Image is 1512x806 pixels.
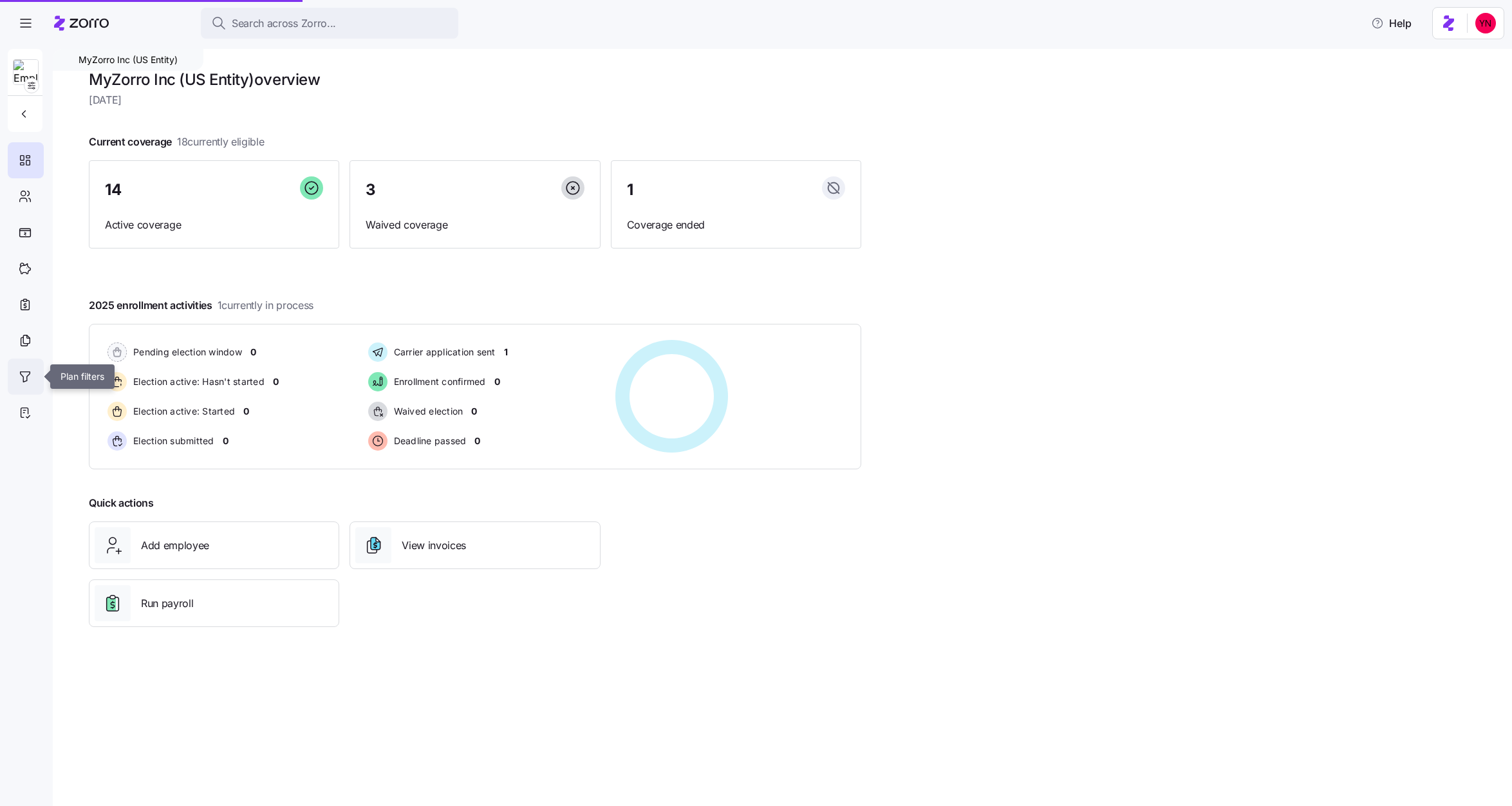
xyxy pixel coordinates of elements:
[627,182,633,198] span: 1
[390,405,463,418] span: Waived election
[141,538,209,554] span: Add employee
[232,15,336,32] span: Search across Zorro...
[129,435,214,447] span: Election submitted
[129,375,265,388] span: Election active: Hasn't started
[105,182,121,198] span: 14
[89,70,861,89] h1: MyZorro Inc (US Entity) overview
[218,297,313,314] span: 1 currently in process
[390,346,496,359] span: Carrier application sent
[250,346,256,359] span: 0
[471,405,477,418] span: 0
[177,134,265,150] span: 18 currently eligible
[494,375,500,388] span: 0
[273,375,279,388] span: 0
[89,297,313,314] span: 2025 enrollment activities
[1475,13,1496,33] img: 113f96d2b49c10db4a30150f42351c8a
[390,435,467,447] span: Deadline passed
[474,435,480,447] span: 0
[89,134,265,150] span: Current coverage
[1361,10,1422,36] button: Help
[366,182,376,198] span: 3
[89,495,154,511] span: Quick actions
[201,8,458,39] button: Search across Zorro...
[14,60,38,86] img: Employer logo
[390,375,486,388] span: Enrollment confirmed
[129,405,235,418] span: Election active: Started
[366,217,584,233] span: Waived coverage
[141,595,193,612] span: Run payroll
[105,217,323,233] span: Active coverage
[89,92,861,108] span: [DATE]
[627,217,845,233] span: Coverage ended
[1371,15,1412,31] span: Help
[129,346,242,359] span: Pending election window
[504,346,508,359] span: 1
[243,405,249,418] span: 0
[402,538,466,554] span: View invoices
[223,435,229,447] span: 0
[53,49,203,71] div: MyZorro Inc (US Entity)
